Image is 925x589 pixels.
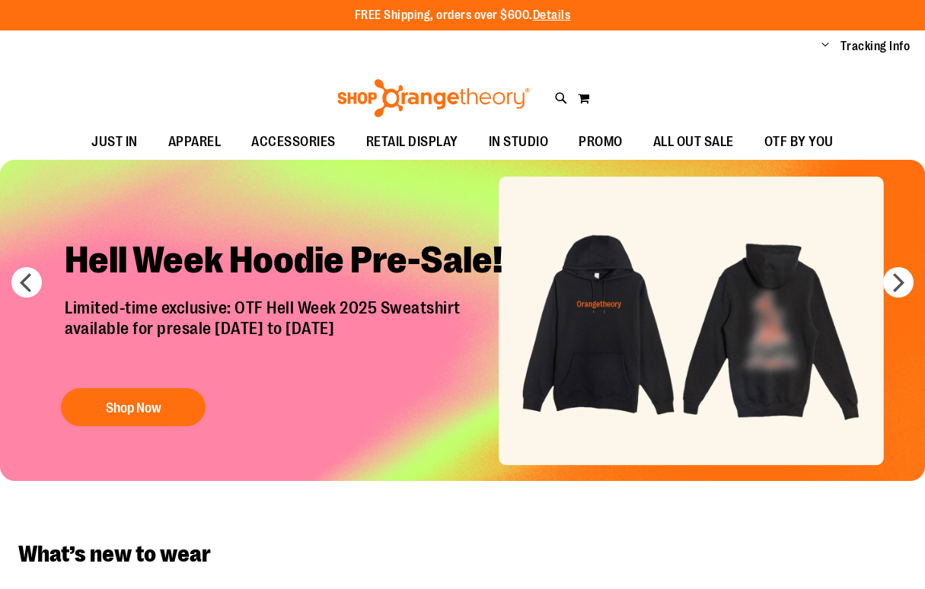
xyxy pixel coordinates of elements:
a: Tracking Info [840,38,911,55]
button: next [883,267,914,298]
span: PROMO [579,125,623,159]
span: OTF BY YOU [764,125,834,159]
span: RETAIL DISPLAY [366,125,458,159]
h2: Hell Week Hoodie Pre-Sale! [53,226,529,298]
span: APPAREL [168,125,222,159]
p: Limited-time exclusive: OTF Hell Week 2025 Sweatshirt available for presale [DATE] to [DATE] [53,298,529,373]
img: Shop Orangetheory [335,79,532,117]
button: Account menu [821,39,829,54]
span: ACCESSORIES [251,125,336,159]
h2: What’s new to wear [18,542,907,566]
p: FREE Shipping, orders over $600. [355,7,571,24]
a: Details [533,8,571,22]
button: prev [11,267,42,298]
span: JUST IN [91,125,138,159]
a: Hell Week Hoodie Pre-Sale! Limited-time exclusive: OTF Hell Week 2025 Sweatshirtavailable for pre... [53,226,529,434]
span: IN STUDIO [489,125,549,159]
span: ALL OUT SALE [653,125,734,159]
button: Shop Now [61,388,206,426]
